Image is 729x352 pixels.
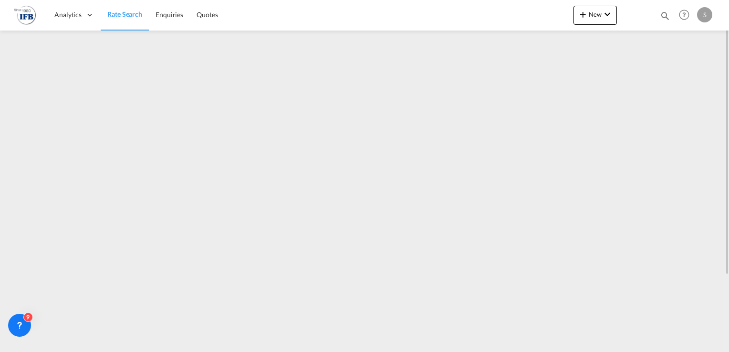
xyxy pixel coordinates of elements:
[573,6,617,25] button: icon-plus 400-fgNewicon-chevron-down
[156,10,183,19] span: Enquiries
[697,7,712,22] div: S
[676,7,697,24] div: Help
[107,10,142,18] span: Rate Search
[14,4,36,26] img: de31bbe0256b11eebba44b54815f083d.png
[602,9,613,20] md-icon: icon-chevron-down
[197,10,218,19] span: Quotes
[54,10,82,20] span: Analytics
[676,7,692,23] span: Help
[660,10,670,25] div: icon-magnify
[577,10,613,18] span: New
[660,10,670,21] md-icon: icon-magnify
[577,9,589,20] md-icon: icon-plus 400-fg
